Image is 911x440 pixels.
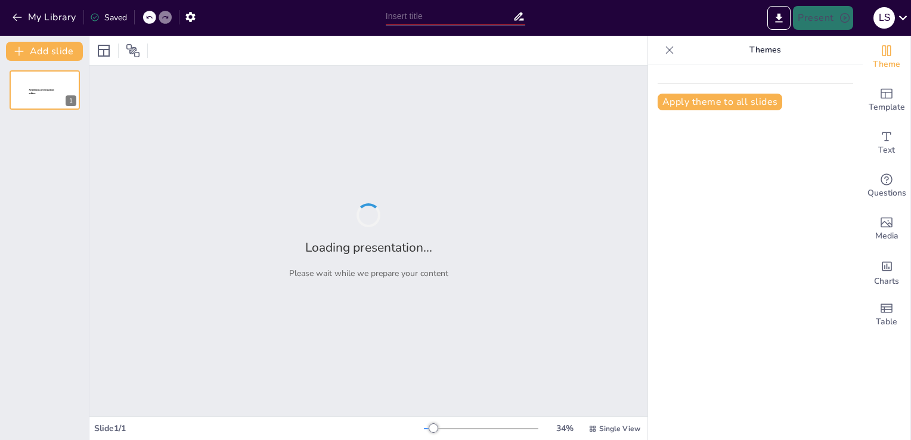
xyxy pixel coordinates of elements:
div: L s [873,7,895,29]
input: Insert title [386,8,513,25]
h2: Loading presentation... [305,239,432,256]
div: Add a table [863,293,910,336]
span: Charts [874,275,899,288]
button: Present [793,6,853,30]
button: My Library [9,8,81,27]
span: Position [126,44,140,58]
span: Media [875,230,898,243]
span: Template [869,101,905,114]
button: Export to PowerPoint [767,6,791,30]
div: 1 [10,70,80,110]
div: Slide 1 / 1 [94,423,424,434]
div: Add images, graphics, shapes or video [863,207,910,250]
span: Sendsteps presentation editor [29,89,54,95]
button: Apply theme to all slides [658,94,782,110]
p: Please wait while we prepare your content [289,268,448,279]
div: Saved [90,12,127,23]
button: Add slide [6,42,83,61]
div: Get real-time input from your audience [863,165,910,207]
div: Layout [94,41,113,60]
p: Themes [679,36,851,64]
span: Single View [599,424,640,433]
div: 34 % [550,423,579,434]
div: Add charts and graphs [863,250,910,293]
div: Add ready made slides [863,79,910,122]
span: Text [878,144,895,157]
div: 1 [66,95,76,106]
button: L s [873,6,895,30]
span: Table [876,315,897,329]
div: Change the overall theme [863,36,910,79]
div: Add text boxes [863,122,910,165]
span: Questions [867,187,906,200]
span: Theme [873,58,900,71]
